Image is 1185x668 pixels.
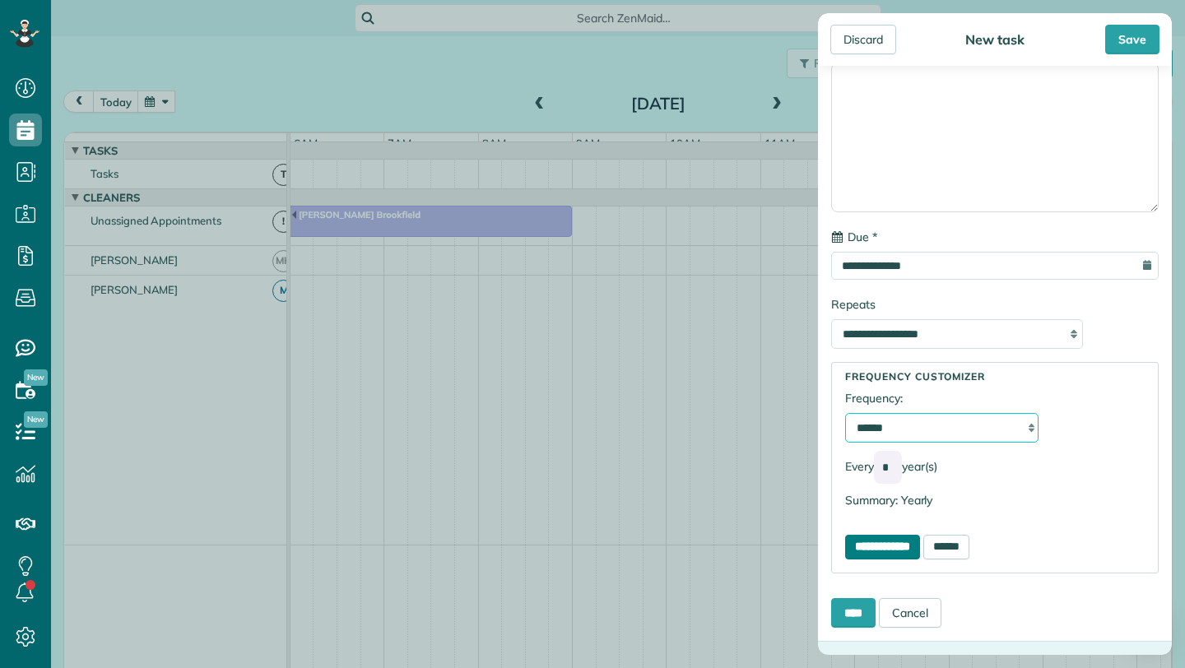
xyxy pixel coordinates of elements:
[879,598,941,628] a: Cancel
[831,296,1159,313] label: Repeats
[845,451,1098,484] p: Every year(s)
[24,411,48,428] span: New
[845,493,932,508] span: Summary: Yearly
[830,25,896,54] div: Discard
[845,371,1098,382] h5: Frequency Customizer
[1105,25,1159,54] div: Save
[24,369,48,386] span: New
[845,390,1098,406] label: Frequency:
[831,229,877,245] label: Due
[960,31,1029,48] div: New task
